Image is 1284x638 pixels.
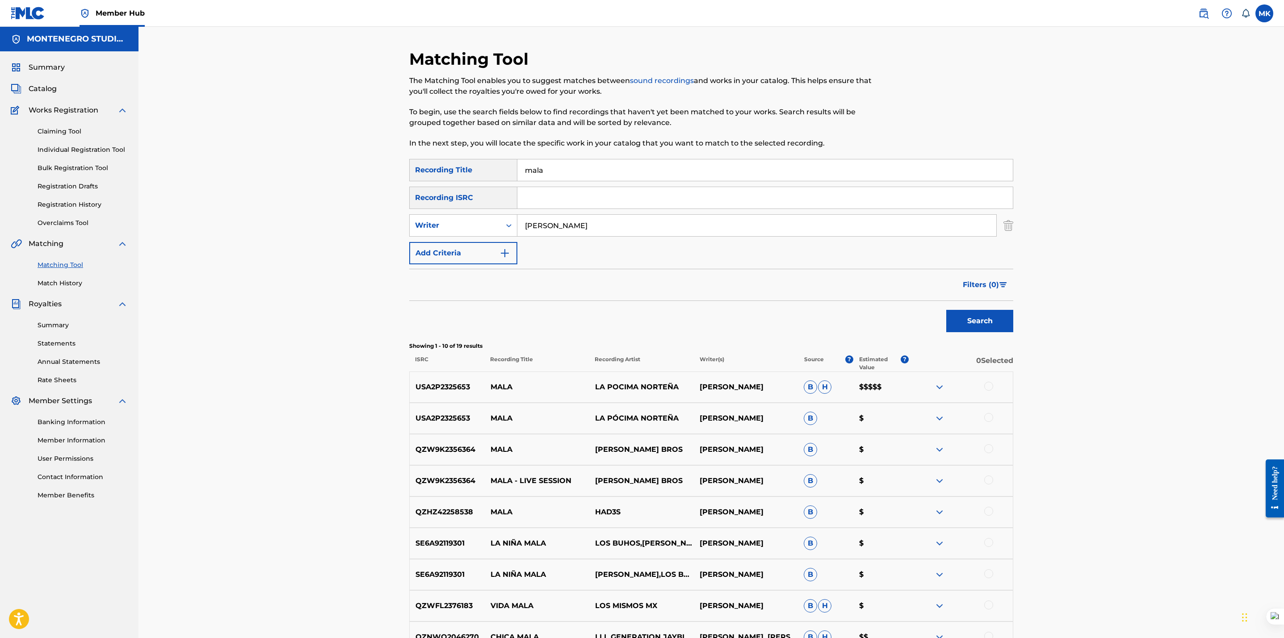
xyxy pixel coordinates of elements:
[409,159,1013,337] form: Search Form
[38,454,128,463] a: User Permissions
[1242,604,1247,631] div: Drag
[804,474,817,488] span: B
[11,7,45,20] img: MLC Logo
[934,413,945,424] img: expand
[853,600,909,611] p: $
[11,62,21,73] img: Summary
[589,569,693,580] p: [PERSON_NAME],LOS BÚHOS
[29,396,92,406] span: Member Settings
[485,600,589,611] p: VIDA MALA
[934,507,945,517] img: expand
[11,299,21,309] img: Royalties
[1259,453,1284,525] iframe: Resource Center
[946,310,1013,332] button: Search
[1218,4,1236,22] div: Help
[1198,8,1209,19] img: search
[957,274,1013,296] button: Filters (0)
[29,238,63,249] span: Matching
[804,380,817,394] span: B
[934,475,945,486] img: expand
[693,413,798,424] p: [PERSON_NAME]
[818,380,831,394] span: H
[484,355,589,371] p: Recording Title
[38,417,128,427] a: Banking Information
[409,138,874,149] p: In the next step, you will locate the specific work in your catalog that you want to match to the...
[410,413,485,424] p: USA2P2325653
[409,49,533,69] h2: Matching Tool
[409,342,1013,350] p: Showing 1 - 10 of 19 results
[1255,4,1273,22] div: User Menu
[589,475,693,486] p: [PERSON_NAME] BROS
[38,127,128,136] a: Claiming Tool
[29,105,98,116] span: Works Registration
[38,375,128,385] a: Rate Sheets
[589,413,693,424] p: LA PÓCIMA NORTEÑA
[1195,4,1213,22] a: Public Search
[485,538,589,549] p: LA NIÑA MALA
[485,507,589,517] p: MALA
[693,382,798,392] p: [PERSON_NAME]
[804,599,817,613] span: B
[11,105,22,116] img: Works Registration
[38,339,128,348] a: Statements
[410,538,485,549] p: SE6A92119301
[485,413,589,424] p: MALA
[859,355,900,371] p: Estimated Value
[818,599,831,613] span: H
[963,279,999,290] span: Filters ( 0 )
[589,600,693,611] p: LOS MISMOS MX
[1221,8,1232,19] img: help
[589,382,693,392] p: LA POCIMA NORTEÑA
[693,475,798,486] p: [PERSON_NAME]
[934,382,945,392] img: expand
[38,163,128,173] a: Bulk Registration Tool
[485,569,589,580] p: LA NIÑA MALA
[27,34,128,44] h5: MONTENEGRO STUDIOS
[934,538,945,549] img: expand
[11,83,21,94] img: Catalog
[693,444,798,455] p: [PERSON_NAME]
[409,355,484,371] p: ISRC
[29,83,57,94] span: Catalog
[117,238,128,249] img: expand
[853,569,909,580] p: $
[38,182,128,191] a: Registration Drafts
[80,8,90,19] img: Top Rightsholder
[901,355,909,363] span: ?
[410,475,485,486] p: QZW9K2356364
[693,569,798,580] p: [PERSON_NAME]
[589,507,693,517] p: HAD3S
[693,507,798,517] p: [PERSON_NAME]
[804,355,824,371] p: Source
[853,538,909,549] p: $
[804,443,817,456] span: B
[804,537,817,550] span: B
[410,600,485,611] p: QZWFL2376183
[1239,595,1284,638] iframe: Chat Widget
[934,444,945,455] img: expand
[409,107,874,128] p: To begin, use the search fields below to find recordings that haven't yet been matched to your wo...
[410,382,485,392] p: USA2P2325653
[589,444,693,455] p: [PERSON_NAME] BROS
[804,505,817,519] span: B
[29,299,62,309] span: Royalties
[117,105,128,116] img: expand
[693,355,798,371] p: Writer(s)
[589,355,693,371] p: Recording Artist
[29,62,65,73] span: Summary
[11,34,21,45] img: Accounts
[589,538,693,549] p: LOS BUHOS,[PERSON_NAME]
[499,248,510,259] img: 9d2ae6d4665cec9f34b9.svg
[485,382,589,392] p: MALA
[845,355,853,363] span: ?
[853,413,909,424] p: $
[934,569,945,580] img: expand
[11,62,65,73] a: SummarySummary
[1241,9,1250,18] div: Notifications
[485,444,589,455] p: MALA
[410,569,485,580] p: SE6A92119301
[38,145,128,154] a: Individual Registration Tool
[38,279,128,288] a: Match History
